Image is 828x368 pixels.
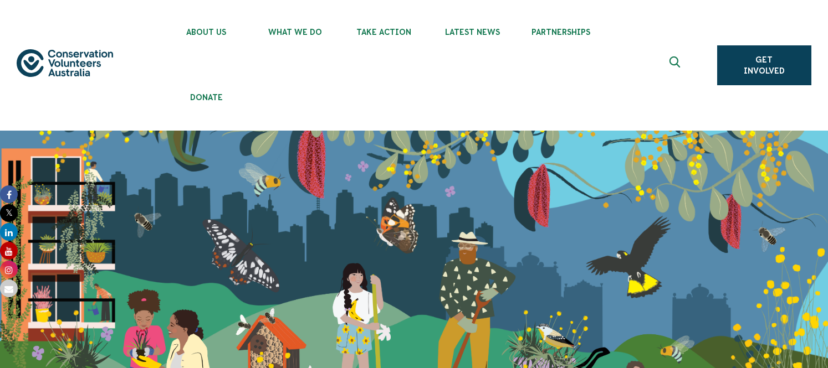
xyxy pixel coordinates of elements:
[428,28,517,37] span: Latest News
[339,28,428,37] span: Take Action
[717,45,811,85] a: Get Involved
[663,52,689,79] button: Expand search box Close search box
[251,28,339,37] span: What We Do
[162,28,251,37] span: About Us
[17,49,113,77] img: logo.svg
[669,56,683,74] span: Expand search box
[162,93,251,102] span: Donate
[517,28,605,37] span: Partnerships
